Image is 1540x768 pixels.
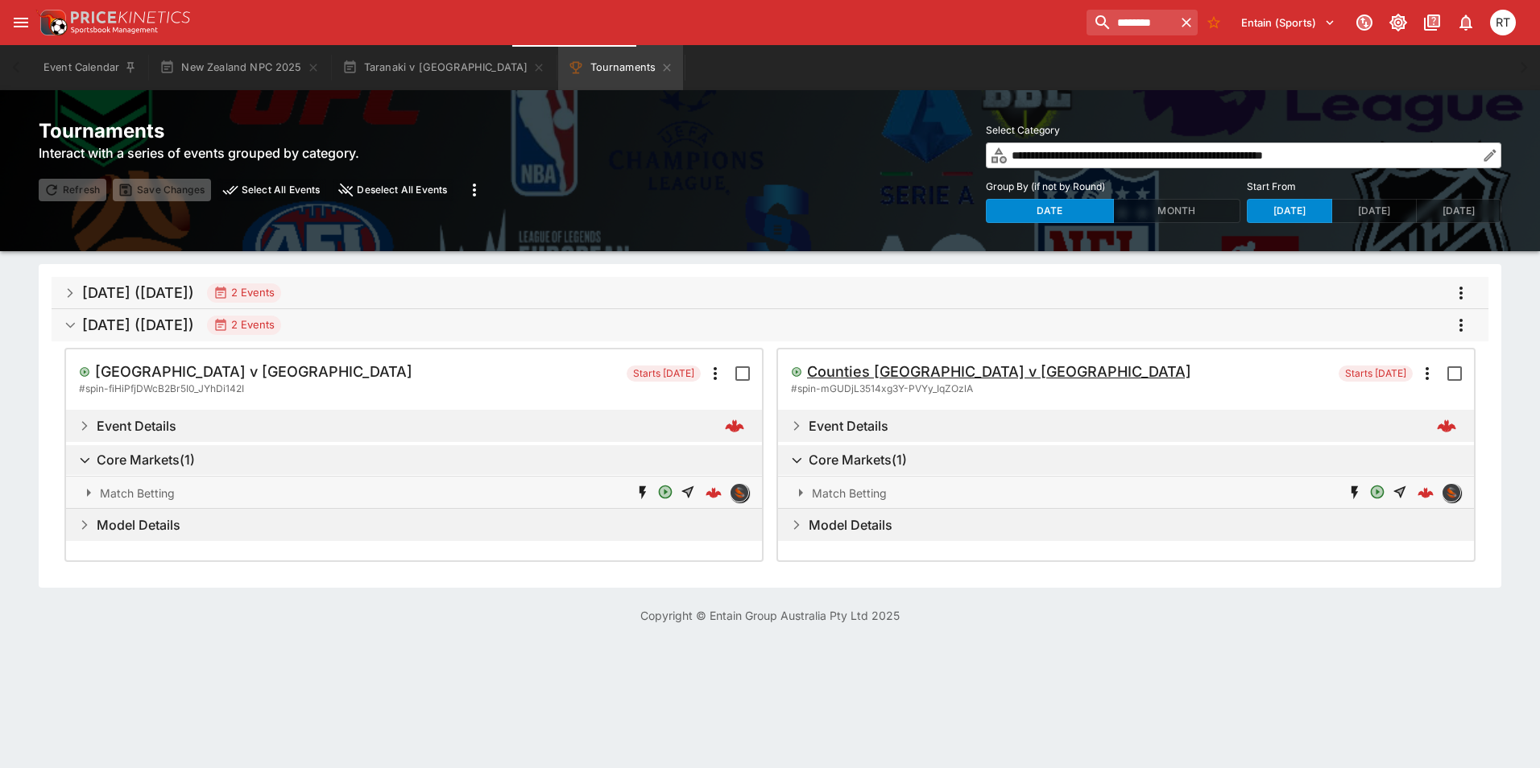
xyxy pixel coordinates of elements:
button: Richard Tatton [1485,5,1521,40]
span: Starts [DATE] [627,365,701,382]
svg: Open [656,484,675,500]
div: sportingsolutions [1442,483,1461,502]
button: [DATE] [1416,199,1501,223]
button: Taranaki v [GEOGRAPHIC_DATA] [333,45,556,90]
div: c4910f99-93af-4396-b62d-1a7d2e9987c1 [725,416,744,436]
a: 05743e8e-2a9a-440e-85d0-dd606ab52fb9 [1432,411,1461,440]
a: c4910f99-93af-4396-b62d-1a7d2e9987c1 [720,411,749,440]
h5: [DATE] ([DATE]) [82,283,194,302]
div: sportingsolutions [730,483,749,502]
img: sportingsolutions [731,484,748,502]
span: Straight [678,484,698,502]
button: Expand [778,509,1474,541]
h5: [DATE] ([DATE]) [82,316,194,334]
h6: Event Details [809,418,888,435]
h6: Model Details [97,517,180,534]
span: Starts [DATE] [1339,365,1413,382]
img: logo-cerberus--red.svg [1437,416,1456,436]
button: Event Calendar [34,45,147,90]
h6: Core Markets ( 1 ) [97,452,195,469]
button: preview [217,179,327,201]
button: Month [1113,199,1241,223]
div: Richard Tatton [1490,10,1516,35]
span: # spin-mGUDjL3514xg3Y-PVYy_IqZOzlA [791,381,973,397]
span: # spin-fiHiPfjDWcB2Br5I0_JYhDi142I [79,381,244,397]
button: Notifications [1451,8,1480,37]
div: 05743e8e-2a9a-440e-85d0-dd606ab52fb9 [1437,416,1456,436]
h6: Event Details [97,418,176,435]
button: [DATE] ([DATE])2 Eventsmore [52,309,1488,341]
h2: Tournaments [39,118,489,143]
button: more [701,359,730,388]
button: more [1413,359,1442,388]
label: Select Category [986,118,1501,142]
div: Start From [1247,199,1501,223]
span: [missing translation: 'screens.event.pricing.market.type.BettingOpen'] [656,484,675,502]
img: sportingsolutions [1443,484,1460,502]
a: d75eb74c-79c5-4243-bc21-6182da2bc4ff [1413,480,1439,506]
div: Group By (if not by Round) [986,199,1240,223]
svg: Open [79,366,90,378]
img: PriceKinetics Logo [35,6,68,39]
button: Expand [778,477,1474,509]
button: Expand [66,477,762,509]
svg: Open [1368,484,1387,500]
button: [DATE] ([DATE])2 Eventsmore [52,277,1488,309]
button: Toggle light/dark mode [1384,8,1413,37]
span: Straight [1390,484,1410,502]
h5: [GEOGRAPHIC_DATA] v [GEOGRAPHIC_DATA] [95,362,412,381]
button: New Zealand NPC 2025 [150,45,329,90]
a: 8ae72ccc-e449-478c-8d91-457c8d394ea5 [701,480,727,506]
input: search [1087,10,1175,35]
button: more [460,175,489,204]
button: Date [986,199,1114,223]
h6: Interact with a series of events grouped by category. [39,143,489,163]
p: Match Betting [100,485,175,502]
button: Tournaments [558,45,683,90]
button: [DATE] [1247,199,1332,223]
div: 8ae72ccc-e449-478c-8d91-457c8d394ea5 [706,485,722,501]
span: [missing translation: 'screens.event.pricing.market.type.BettingOpen'] [1368,484,1387,502]
p: Match Betting [812,485,887,502]
img: logo-cerberus--red.svg [725,416,744,436]
h5: Counties [GEOGRAPHIC_DATA] v [GEOGRAPHIC_DATA] [807,362,1191,381]
button: more [1447,311,1476,340]
img: Sportsbook Management [71,27,158,34]
img: PriceKinetics [71,11,190,23]
button: Documentation [1418,8,1447,37]
button: Connected to PK [1350,8,1379,37]
button: Expand [66,410,762,442]
button: close [333,179,453,201]
button: Select Tenant [1232,10,1345,35]
label: Group By (if not by Round) [986,175,1240,199]
img: logo-cerberus--red.svg [706,485,722,501]
svg: Open [791,366,802,378]
svg: SGM [633,485,652,501]
svg: SGM [1345,485,1364,501]
h6: Model Details [809,517,892,534]
div: 2 Events [213,285,275,301]
button: Expand [778,410,1474,442]
button: No Bookmarks [1201,10,1227,35]
button: [DATE] [1331,199,1417,223]
div: 2 Events [213,317,275,333]
img: logo-cerberus--red.svg [1418,485,1434,501]
label: Start From [1247,175,1501,199]
div: d75eb74c-79c5-4243-bc21-6182da2bc4ff [1418,485,1434,501]
button: open drawer [6,8,35,37]
button: Expand [66,509,762,541]
button: more [1447,279,1476,308]
h6: Core Markets ( 1 ) [809,452,907,469]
